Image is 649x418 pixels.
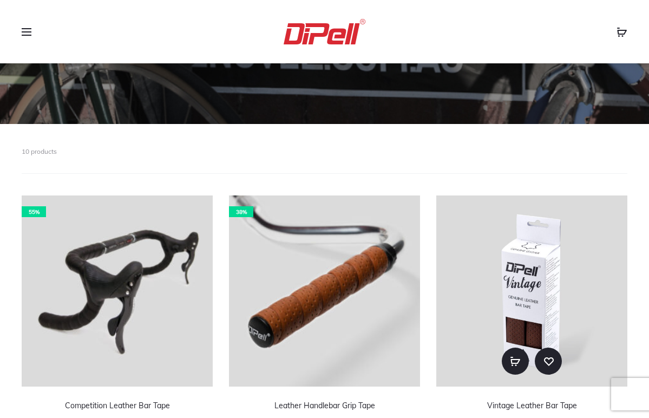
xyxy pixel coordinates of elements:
a: Select options for “Vintage Leather Bar Tape” [502,348,529,375]
p: 10 products [22,146,57,157]
span: 55% [22,206,46,217]
span: 38% [229,206,253,217]
a: Leather Handlebar Grip Tape [274,401,375,410]
a: Competition Leather Bar Tape [65,401,170,410]
a: 38% [229,195,420,387]
a: Vintage Leather Bar Tape [487,401,577,410]
a: Add to wishlist [535,348,562,375]
a: 55% [22,195,213,387]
